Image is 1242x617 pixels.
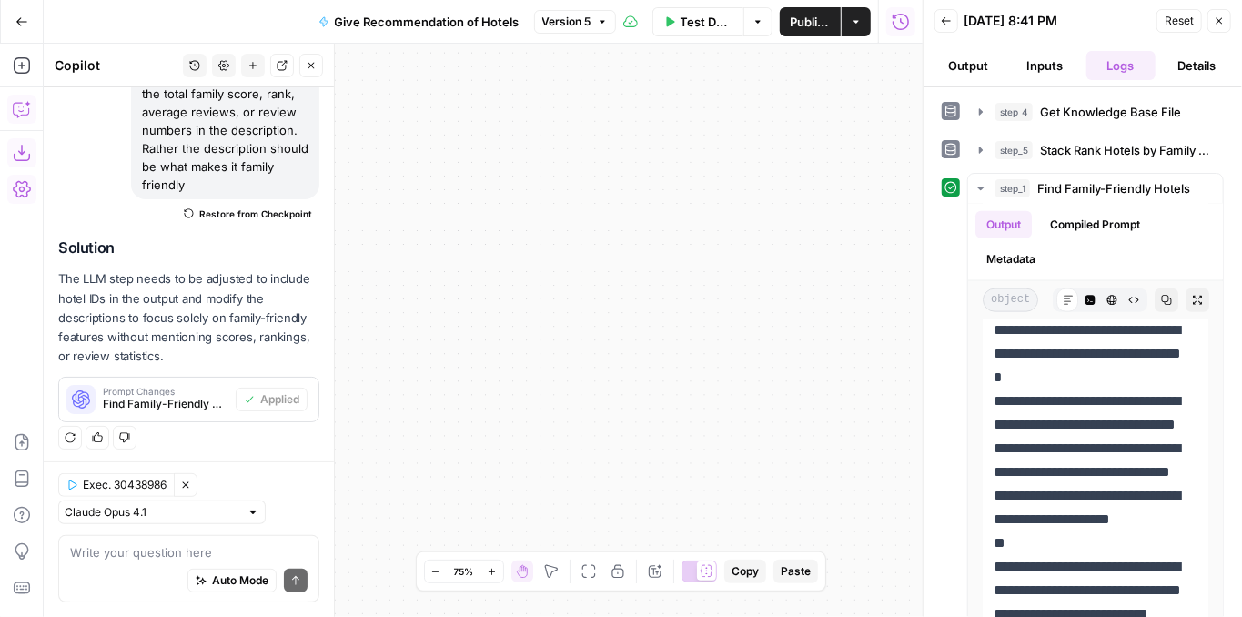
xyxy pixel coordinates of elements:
span: step_5 [995,141,1033,159]
div: Step 1 still needs to output the ID as that helps us identify the specific hotel. Additionally do... [131,6,319,199]
button: Copy [724,560,766,583]
span: Reset [1165,13,1194,29]
button: Test Data [652,7,743,36]
p: The LLM step needs to be adjusted to include hotel IDs in the output and modify the descriptions ... [58,269,319,366]
span: Auto Mode [212,572,268,589]
button: Paste [773,560,818,583]
span: Give Recommendation of Hotels [335,13,520,31]
button: Restore from Checkpoint [177,203,319,225]
button: Publish [780,7,841,36]
span: Exec. 30438986 [83,477,167,493]
button: Auto Mode [187,569,277,592]
span: Get Knowledge Base File [1040,103,1181,121]
button: Version 5 [534,10,616,34]
button: Applied [236,388,308,411]
button: Compiled Prompt [1039,211,1151,238]
h2: Solution [58,239,319,257]
span: step_1 [995,179,1030,197]
button: Inputs [1011,51,1080,80]
span: Test Data [681,13,732,31]
span: Stack Rank Hotels by Family Features [1040,141,1212,159]
span: Prompt Changes [103,387,228,396]
button: Output [934,51,1004,80]
button: Output [975,211,1032,238]
button: Details [1163,51,1232,80]
div: Copilot [55,56,177,75]
span: Version 5 [542,14,591,30]
button: Exec. 30438986 [58,473,174,497]
input: Claude Opus 4.1 [65,503,239,521]
button: Give Recommendation of Hotels [308,7,530,36]
button: Logs [1086,51,1156,80]
button: Reset [1156,9,1202,33]
span: Find Family-Friendly Hotels [1037,179,1190,197]
span: 75% [454,564,474,579]
button: Metadata [975,246,1046,273]
span: Copy [732,563,759,580]
span: Applied [260,391,299,408]
span: step_4 [995,103,1033,121]
span: Restore from Checkpoint [199,207,312,221]
span: object [983,288,1038,312]
span: Paste [781,563,811,580]
span: Find Family-Friendly Hotels (step_1) [103,396,228,412]
span: Publish [791,13,830,31]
